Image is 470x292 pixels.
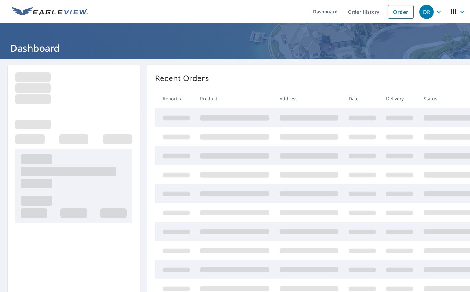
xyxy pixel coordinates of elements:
th: Report # [155,89,195,108]
img: EV Logo [12,7,88,17]
a: Order [388,5,414,19]
th: Delivery [381,89,418,108]
p: Recent Orders [155,72,209,84]
th: Date [344,89,381,108]
th: Product [195,89,274,108]
div: DR [419,5,434,19]
h1: Dashboard [8,41,462,55]
th: Address [274,89,344,108]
